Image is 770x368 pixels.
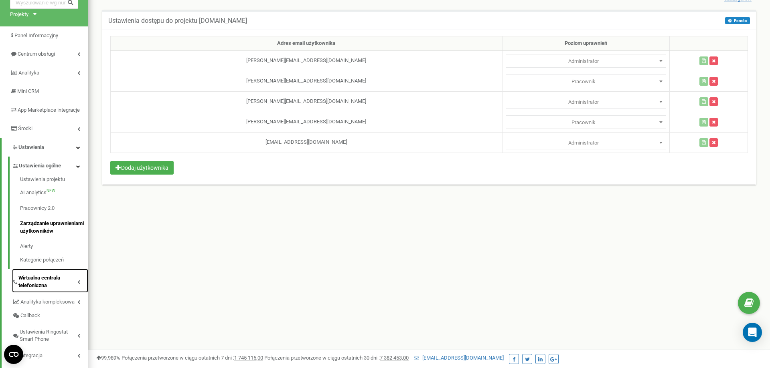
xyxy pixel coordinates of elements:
a: Ustawienia Ringostat Smart Phone [12,323,88,346]
td: [PERSON_NAME][EMAIL_ADDRESS][DOMAIN_NAME] [111,91,503,112]
td: [EMAIL_ADDRESS][DOMAIN_NAME] [111,132,503,153]
span: Analityka [18,70,39,76]
th: Poziom uprawnień [502,36,669,51]
td: [PERSON_NAME][EMAIL_ADDRESS][DOMAIN_NAME] [111,112,503,132]
a: [EMAIL_ADDRESS][DOMAIN_NAME] [414,355,504,361]
span: Ustawienia [18,144,44,150]
div: Projekty [10,11,28,18]
u: 1 745 115,00 [234,355,263,361]
td: [PERSON_NAME][EMAIL_ADDRESS][DOMAIN_NAME] [111,50,503,71]
span: Połączenia przetworzone w ciągu ostatnich 7 dni : [122,355,263,361]
span: Połączenia przetworzone w ciągu ostatnich 30 dni : [264,355,409,361]
span: Mini CRM [17,88,39,94]
span: Callback [20,312,40,320]
span: Administrator [506,115,666,129]
a: Ustawienia [2,138,88,157]
span: Administrator [506,95,666,109]
div: Open Intercom Messenger [743,323,762,342]
th: Adres email użytkownika [111,36,503,51]
a: Pracownicy 2.0 [20,201,88,216]
button: Open CMP widget [4,345,23,364]
span: Centrum obsługi [18,51,55,57]
span: Środki [18,125,32,131]
span: Administrator [509,137,663,149]
span: Panel Informacyjny [14,32,58,38]
span: Ustawienia Ringostat Smart Phone [20,328,77,343]
a: Callback [12,309,88,323]
span: Administrator [506,74,666,88]
a: Kategorie połączeń [20,254,88,264]
a: Zarządzanie uprawnieniami użytkowników [20,216,88,239]
span: App Marketplace integracje [18,107,80,113]
a: Ustawienia ogólne [12,157,88,173]
a: Analityka kompleksowa [12,293,88,309]
u: 7 382 453,00 [380,355,409,361]
span: Pracownik [509,117,663,128]
a: Ustawienia projektu [20,176,88,185]
button: Dodaj użytkownika [110,161,174,175]
span: Administrator [506,54,666,68]
span: Administrator [509,97,663,108]
button: Pomóc [725,17,750,24]
span: Pracownik [509,76,663,87]
a: Wirtualna centrala telefoniczna [12,269,88,292]
a: Integracja [12,346,88,363]
span: Integracja [20,352,43,360]
a: AI analyticsNEW [20,185,88,201]
span: Administrator [506,136,666,149]
span: 99,989% [96,355,120,361]
span: Wirtualna centrala telefoniczna [18,274,77,289]
span: Administrator [509,56,663,67]
h5: Ustawienia dostępu do projektu [DOMAIN_NAME] [108,17,247,24]
span: Analityka kompleksowa [20,298,75,306]
span: Ustawienia ogólne [19,162,61,170]
td: [PERSON_NAME][EMAIL_ADDRESS][DOMAIN_NAME] [111,71,503,91]
a: Alerty [20,239,88,254]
